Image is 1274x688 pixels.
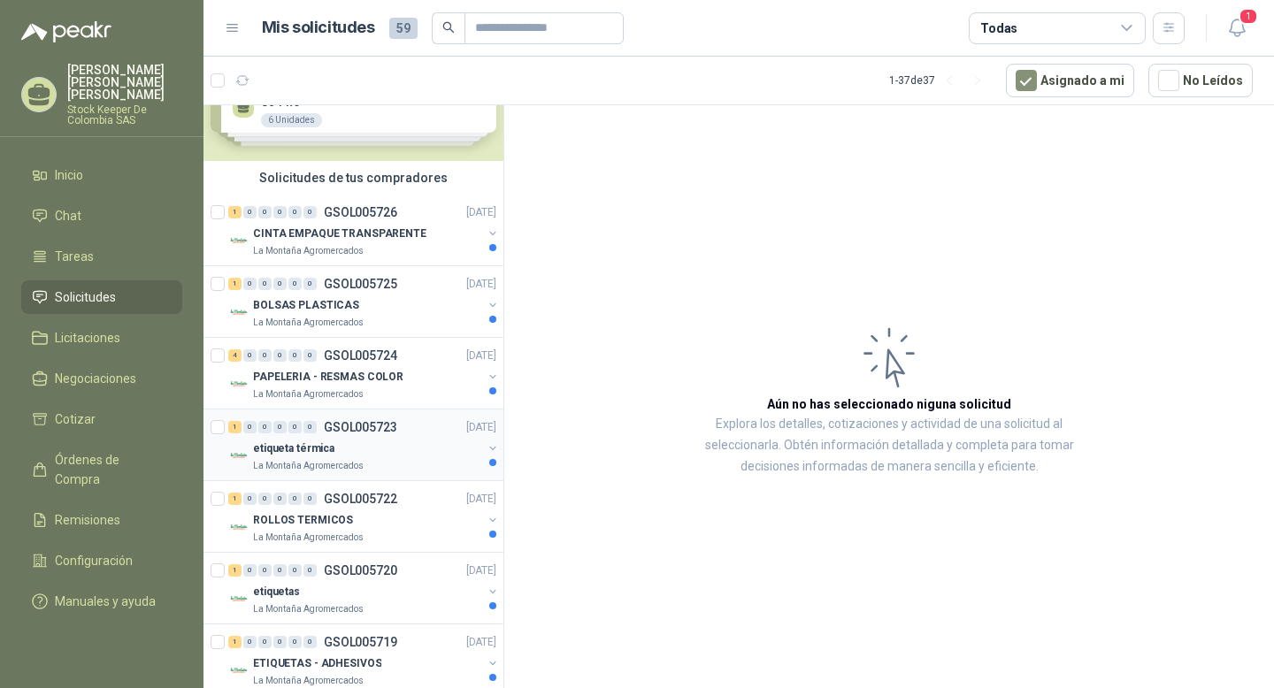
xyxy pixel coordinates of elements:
[466,204,496,221] p: [DATE]
[228,273,500,330] a: 1 0 0 0 0 0 GSOL005725[DATE] Company LogoBOLSAS PLASTICASLa Montaña Agromercados
[243,421,257,433] div: 0
[303,349,317,362] div: 0
[228,564,242,577] div: 1
[288,206,302,218] div: 0
[228,516,249,538] img: Company Logo
[466,562,496,579] p: [DATE]
[243,493,257,505] div: 0
[258,421,272,433] div: 0
[228,345,500,401] a: 4 0 0 0 0 0 GSOL005724[DATE] Company LogoPAPELERIA - RESMAS COLORLa Montaña Agromercados
[55,165,83,185] span: Inicio
[21,158,182,192] a: Inicio
[243,349,257,362] div: 0
[1148,64,1253,97] button: No Leídos
[681,414,1097,478] p: Explora los detalles, cotizaciones y actividad de una solicitud al seleccionarla. Obtén informaci...
[303,206,317,218] div: 0
[55,592,156,611] span: Manuales y ayuda
[466,634,496,651] p: [DATE]
[258,493,272,505] div: 0
[21,544,182,577] a: Configuración
[21,199,182,233] a: Chat
[67,104,182,126] p: Stock Keeper De Colombia SAS
[228,488,500,545] a: 1 0 0 0 0 0 GSOL005722[DATE] Company LogoROLLOS TERMICOSLa Montaña Agromercados
[288,636,302,648] div: 0
[303,564,317,577] div: 0
[324,493,397,505] p: GSOL005722
[228,373,249,394] img: Company Logo
[273,278,287,290] div: 0
[466,419,496,436] p: [DATE]
[55,287,116,307] span: Solicitudes
[243,278,257,290] div: 0
[228,493,242,505] div: 1
[21,443,182,496] a: Órdenes de Compra
[273,349,287,362] div: 0
[55,510,120,530] span: Remisiones
[228,660,249,681] img: Company Logo
[203,161,503,195] div: Solicitudes de tus compradores
[228,631,500,688] a: 1 0 0 0 0 0 GSOL005719[DATE] Company LogoETIQUETAS - ADHESIVOSLa Montaña Agromercados
[253,531,364,545] p: La Montaña Agromercados
[324,278,397,290] p: GSOL005725
[303,493,317,505] div: 0
[889,66,992,95] div: 1 - 37 de 37
[253,440,334,457] p: etiqueta térmica
[303,278,317,290] div: 0
[258,206,272,218] div: 0
[21,280,182,314] a: Solicitudes
[324,636,397,648] p: GSOL005719
[21,585,182,618] a: Manuales y ayuda
[466,348,496,364] p: [DATE]
[288,493,302,505] div: 0
[243,564,257,577] div: 0
[253,584,300,600] p: etiquetas
[55,551,133,570] span: Configuración
[324,206,397,218] p: GSOL005726
[980,19,1017,38] div: Todas
[21,240,182,273] a: Tareas
[288,278,302,290] div: 0
[262,15,375,41] h1: Mis solicitudes
[253,244,364,258] p: La Montaña Agromercados
[253,655,381,672] p: ETIQUETAS - ADHESIVOS
[228,417,500,473] a: 1 0 0 0 0 0 GSOL005723[DATE] Company Logoetiqueta térmicaLa Montaña Agromercados
[324,564,397,577] p: GSOL005720
[228,421,242,433] div: 1
[228,278,242,290] div: 1
[288,349,302,362] div: 0
[273,421,287,433] div: 0
[253,369,403,386] p: PAPELERIA - RESMAS COLOR
[243,636,257,648] div: 0
[324,349,397,362] p: GSOL005724
[228,302,249,323] img: Company Logo
[67,64,182,101] p: [PERSON_NAME] [PERSON_NAME] [PERSON_NAME]
[258,349,272,362] div: 0
[21,321,182,355] a: Licitaciones
[273,493,287,505] div: 0
[55,206,81,226] span: Chat
[288,564,302,577] div: 0
[228,445,249,466] img: Company Logo
[253,674,364,688] p: La Montaña Agromercados
[253,316,364,330] p: La Montaña Agromercados
[228,202,500,258] a: 1 0 0 0 0 0 GSOL005726[DATE] Company LogoCINTA EMPAQUE TRANSPARENTELa Montaña Agromercados
[243,206,257,218] div: 0
[253,226,426,242] p: CINTA EMPAQUE TRANSPARENTE
[55,247,94,266] span: Tareas
[228,206,242,218] div: 1
[324,421,397,433] p: GSOL005723
[303,421,317,433] div: 0
[253,297,359,314] p: BOLSAS PLASTICAS
[303,636,317,648] div: 0
[258,278,272,290] div: 0
[466,276,496,293] p: [DATE]
[228,349,242,362] div: 4
[258,636,272,648] div: 0
[228,588,249,609] img: Company Logo
[258,564,272,577] div: 0
[253,602,364,616] p: La Montaña Agromercados
[273,636,287,648] div: 0
[767,394,1011,414] h3: Aún no has seleccionado niguna solicitud
[228,560,500,616] a: 1 0 0 0 0 0 GSOL005720[DATE] Company LogoetiquetasLa Montaña Agromercados
[21,362,182,395] a: Negociaciones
